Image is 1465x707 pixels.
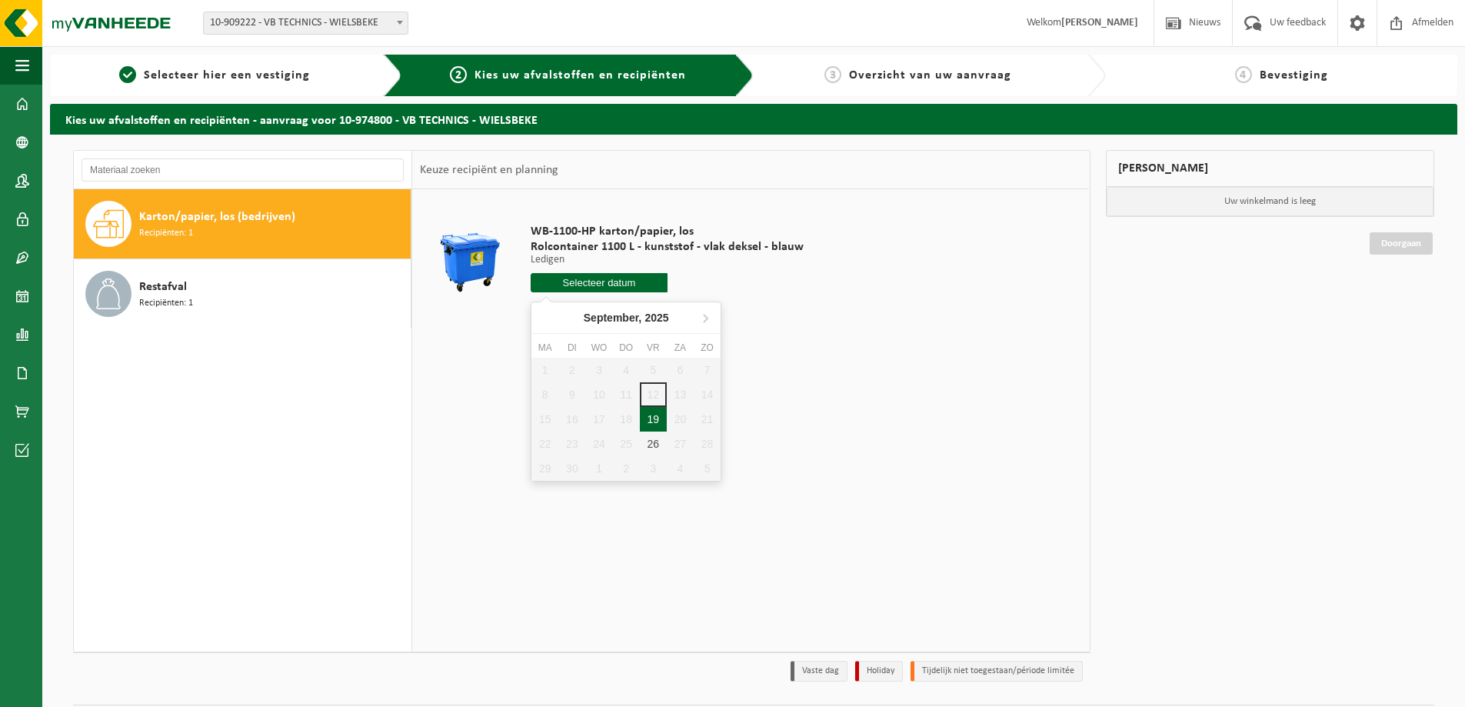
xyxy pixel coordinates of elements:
[139,208,295,226] span: Karton/papier, los (bedrijven)
[50,104,1457,134] h2: Kies uw afvalstoffen en recipiënten - aanvraag voor 10-974800 - VB TECHNICS - WIELSBEKE
[911,661,1083,682] li: Tijdelijk niet toegestaan/période limitée
[82,158,404,182] input: Materiaal zoeken
[640,432,667,456] div: 26
[58,66,371,85] a: 1Selecteer hier een vestiging
[1235,66,1252,83] span: 4
[640,340,667,355] div: vr
[558,340,585,355] div: di
[74,189,411,259] button: Karton/papier, los (bedrijven) Recipiënten: 1
[144,69,310,82] span: Selecteer hier een vestiging
[791,661,847,682] li: Vaste dag
[139,296,193,311] span: Recipiënten: 1
[204,12,408,34] span: 10-909222 - VB TECHNICS - WIELSBEKE
[474,69,686,82] span: Kies uw afvalstoffen en recipiënten
[139,226,193,241] span: Recipiënten: 1
[667,340,694,355] div: za
[824,66,841,83] span: 3
[585,340,612,355] div: wo
[531,255,804,265] p: Ledigen
[1106,150,1435,187] div: [PERSON_NAME]
[203,12,408,35] span: 10-909222 - VB TECHNICS - WIELSBEKE
[531,224,804,239] span: WB-1100-HP karton/papier, los
[849,69,1011,82] span: Overzicht van uw aanvraag
[1061,17,1138,28] strong: [PERSON_NAME]
[1370,232,1433,255] a: Doorgaan
[640,407,667,432] div: 19
[644,312,668,323] i: 2025
[531,340,558,355] div: ma
[640,456,667,481] div: 3
[578,305,675,330] div: September,
[139,278,187,296] span: Restafval
[531,273,668,292] input: Selecteer datum
[613,340,640,355] div: do
[694,340,721,355] div: zo
[1260,69,1328,82] span: Bevestiging
[450,66,467,83] span: 2
[119,66,136,83] span: 1
[412,151,566,189] div: Keuze recipiënt en planning
[531,239,804,255] span: Rolcontainer 1100 L - kunststof - vlak deksel - blauw
[74,259,411,328] button: Restafval Recipiënten: 1
[1107,187,1434,216] p: Uw winkelmand is leeg
[855,661,903,682] li: Holiday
